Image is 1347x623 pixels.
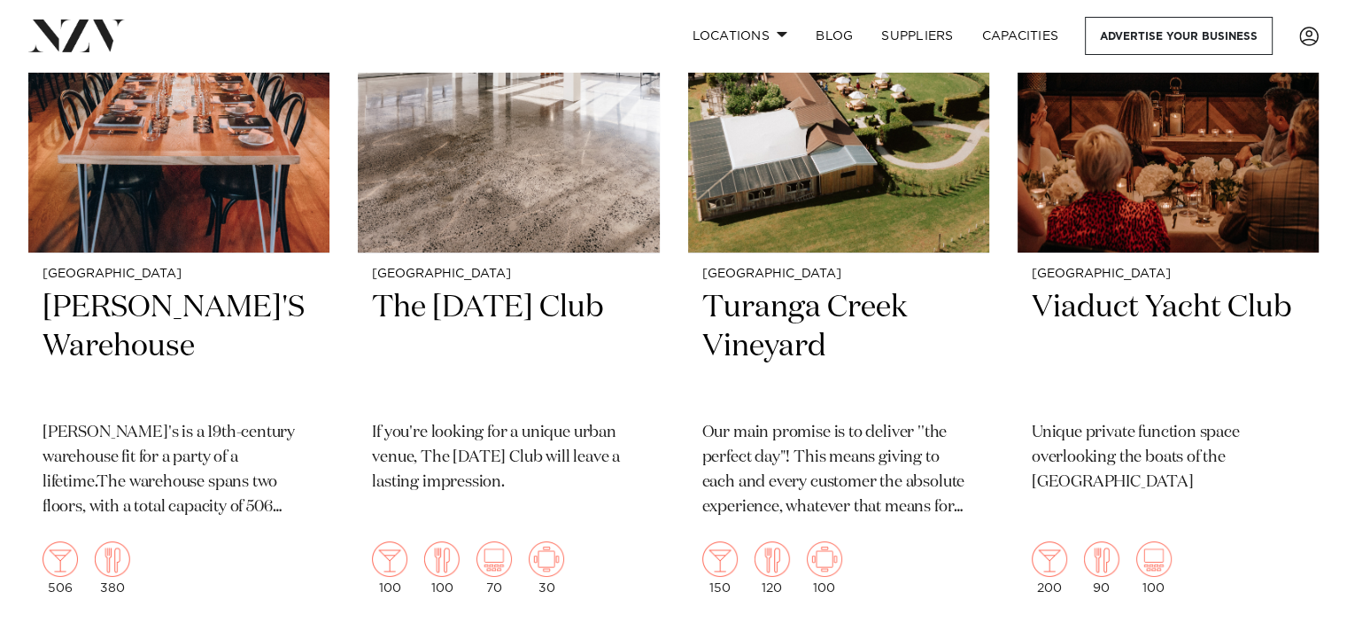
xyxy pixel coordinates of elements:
div: 380 [95,541,130,595]
div: 100 [424,541,460,595]
img: theatre.png [1136,541,1172,577]
div: 70 [476,541,512,595]
h2: [PERSON_NAME]'S Warehouse [43,288,315,408]
a: Advertise your business [1085,17,1273,55]
img: dining.png [755,541,790,577]
a: BLOG [801,17,867,55]
div: 150 [702,541,738,595]
p: Unique private function space overlooking the boats of the [GEOGRAPHIC_DATA] [1032,421,1304,495]
div: 100 [1136,541,1172,595]
img: theatre.png [476,541,512,577]
h2: The [DATE] Club [372,288,645,408]
small: [GEOGRAPHIC_DATA] [372,268,645,281]
img: meeting.png [529,541,564,577]
div: 120 [755,541,790,595]
img: dining.png [95,541,130,577]
img: cocktail.png [43,541,78,577]
img: cocktail.png [372,541,407,577]
div: 90 [1084,541,1119,595]
a: SUPPLIERS [867,17,967,55]
img: cocktail.png [702,541,738,577]
h2: Turanga Creek Vineyard [702,288,975,408]
a: Locations [677,17,801,55]
div: 100 [372,541,407,595]
a: Capacities [968,17,1073,55]
img: dining.png [1084,541,1119,577]
img: meeting.png [807,541,842,577]
img: nzv-logo.png [28,19,125,51]
small: [GEOGRAPHIC_DATA] [1032,268,1304,281]
div: 30 [529,541,564,595]
img: dining.png [424,541,460,577]
small: [GEOGRAPHIC_DATA] [43,268,315,281]
div: 506 [43,541,78,595]
p: If you're looking for a unique urban venue, The [DATE] Club will leave a lasting impression. [372,421,645,495]
small: [GEOGRAPHIC_DATA] [702,268,975,281]
p: Our main promise is to deliver ''the perfect day"! This means giving to each and every customer t... [702,421,975,520]
h2: Viaduct Yacht Club [1032,288,1304,408]
img: cocktail.png [1032,541,1067,577]
div: 200 [1032,541,1067,595]
div: 100 [807,541,842,595]
p: [PERSON_NAME]'s is a 19th-century warehouse fit for a party of a lifetime.The warehouse spans two... [43,421,315,520]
